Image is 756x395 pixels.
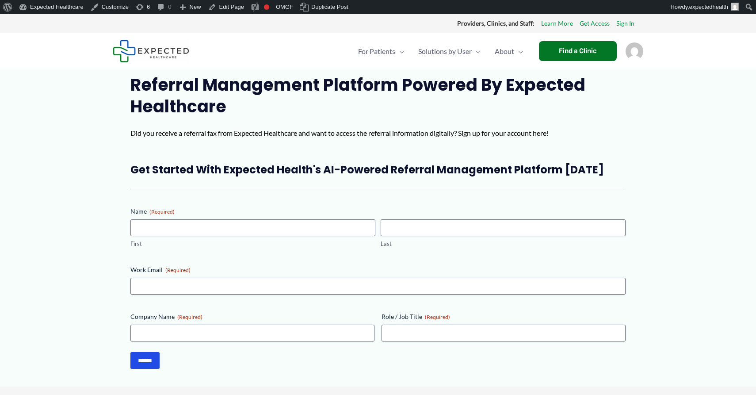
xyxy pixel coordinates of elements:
[130,265,626,274] label: Work Email
[626,46,643,54] a: Account icon link
[425,314,450,320] span: (Required)
[264,4,269,10] div: Focus keyphrase not set
[495,36,514,67] span: About
[165,267,191,273] span: (Required)
[177,314,202,320] span: (Required)
[351,36,411,67] a: For PatientsMenu Toggle
[130,312,374,321] label: Company Name
[395,36,404,67] span: Menu Toggle
[130,207,175,216] legend: Name
[472,36,481,67] span: Menu Toggle
[514,36,523,67] span: Menu Toggle
[113,40,189,62] img: Expected Healthcare Logo - side, dark font, small
[130,240,375,248] label: First
[488,36,530,67] a: AboutMenu Toggle
[689,4,728,10] span: expectedhealth
[457,19,535,27] strong: Providers, Clinics, and Staff:
[539,41,617,61] a: Find a Clinic
[580,18,610,29] a: Get Access
[418,36,472,67] span: Solutions by User
[149,208,175,215] span: (Required)
[616,18,634,29] a: Sign In
[541,18,573,29] a: Learn More
[411,36,488,67] a: Solutions by UserMenu Toggle
[358,36,395,67] span: For Patients
[130,127,626,140] p: Did you receive a referral fax from Expected Healthcare and want to access the referral informati...
[130,163,626,176] h3: Get Started with Expected Health's AI-Powered Referral Management Platform [DATE]
[381,240,626,248] label: Last
[351,36,530,67] nav: Primary Site Navigation
[382,312,626,321] label: Role / Job Title
[130,74,626,118] h2: Referral Management Platform powered by Expected Healthcare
